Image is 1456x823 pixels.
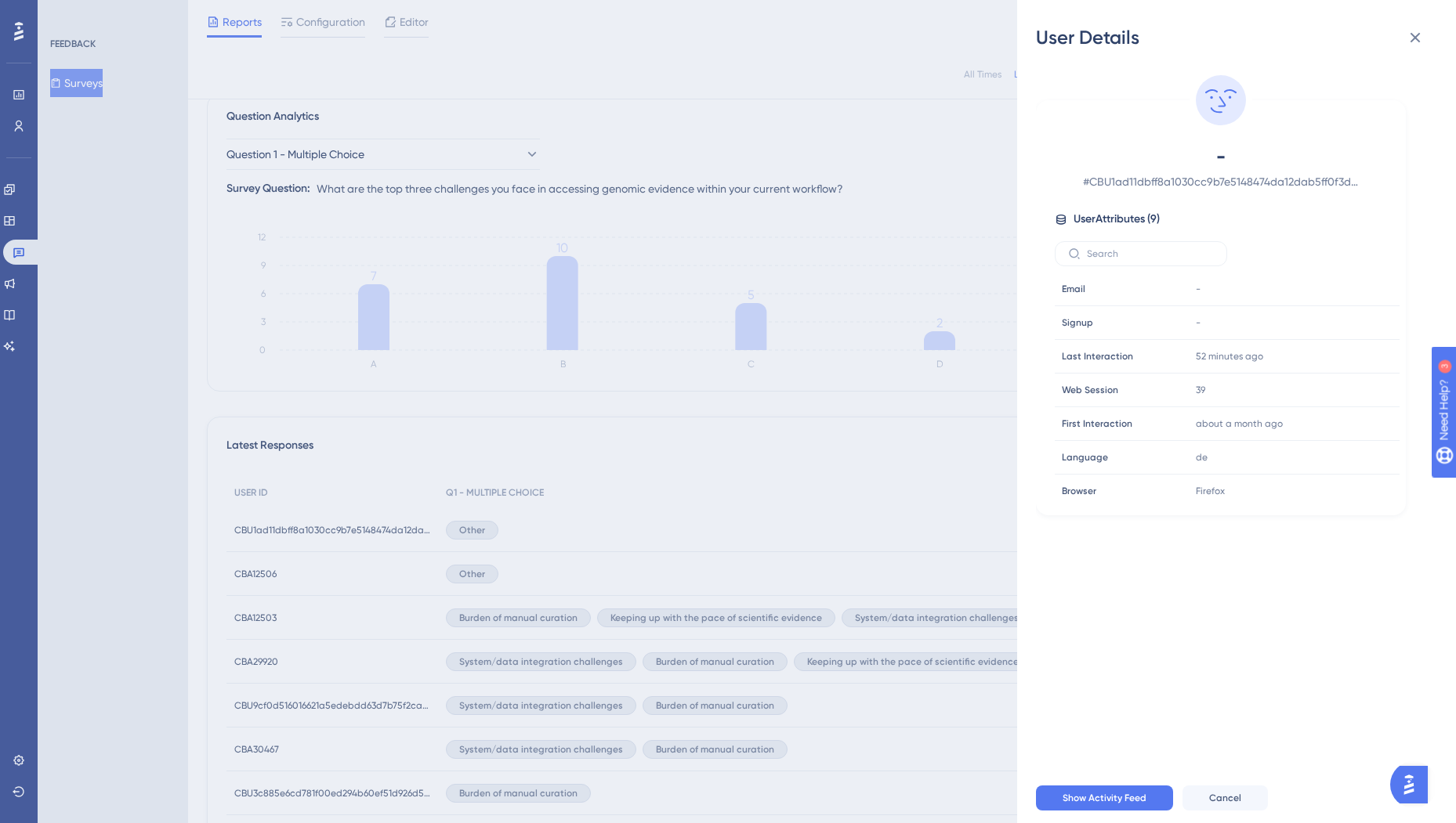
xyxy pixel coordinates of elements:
[1196,316,1201,329] span: -
[1183,785,1268,810] button: Cancel
[37,4,98,23] span: Need Help?
[1036,785,1173,810] button: Show Activity Feed
[1083,172,1359,191] span: # CBU1ad11dbff8a1030cc9b7e5148474da12dab5ff0f3dd849e1f77240a55ae462c7
[1062,283,1085,295] span: Email
[1062,384,1118,396] span: Web Session
[1196,418,1283,429] time: about a month ago
[109,8,114,20] div: 3
[1036,25,1437,50] div: User Details
[1087,248,1214,259] input: Search
[1196,351,1263,362] time: 52 minutes ago
[1196,485,1225,497] span: Firefox
[1196,451,1208,464] span: de
[1063,792,1146,804] span: Show Activity Feed
[1209,792,1241,804] span: Cancel
[1390,761,1437,808] iframe: UserGuiding AI Assistant Launcher
[1062,350,1133,363] span: Last Interaction
[1196,283,1201,295] span: -
[1062,417,1132,430] span: First Interaction
[1074,210,1160,229] span: User Attributes ( 9 )
[1083,144,1359,169] span: -
[1062,451,1108,464] span: Language
[1062,316,1093,329] span: Signup
[1196,384,1205,396] span: 39
[1062,485,1096,497] span: Browser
